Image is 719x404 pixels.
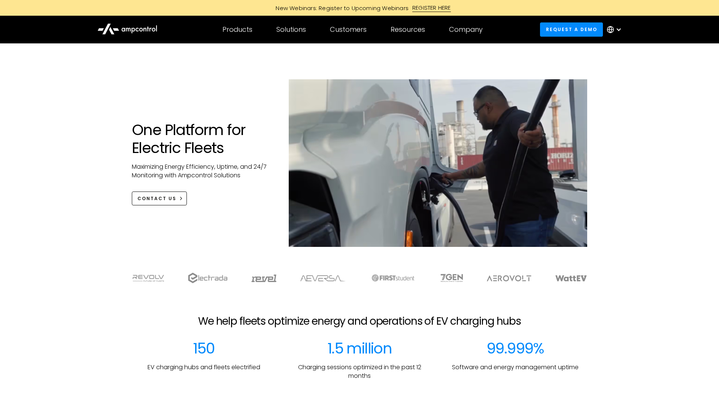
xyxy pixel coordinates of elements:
div: Products [222,25,252,34]
h1: One Platform for Electric Fleets [132,121,274,157]
p: Maximizing Energy Efficiency, Uptime, and 24/7 Monitoring with Ampcontrol Solutions [132,163,274,180]
div: 150 [193,339,215,357]
div: Company [449,25,483,34]
img: Aerovolt Logo [487,275,531,281]
img: WattEV logo [555,275,587,281]
a: Request a demo [540,22,603,36]
a: New Webinars: Register to Upcoming WebinarsREGISTER HERE [191,4,528,12]
div: 1.5 million [327,339,392,357]
div: 99.999% [486,339,544,357]
div: Resources [391,25,425,34]
p: Charging sessions optimized in the past 12 months [288,363,431,380]
div: Customers [330,25,367,34]
div: CONTACT US [137,195,176,202]
div: Solutions [276,25,306,34]
div: REGISTER HERE [412,4,451,12]
h2: We help fleets optimize energy and operations of EV charging hubs [198,315,521,328]
p: Software and energy management uptime [452,363,579,371]
a: CONTACT US [132,192,187,205]
p: EV charging hubs and fleets electrified [148,363,260,371]
div: New Webinars: Register to Upcoming Webinars [268,4,412,12]
img: electrada logo [188,273,227,283]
